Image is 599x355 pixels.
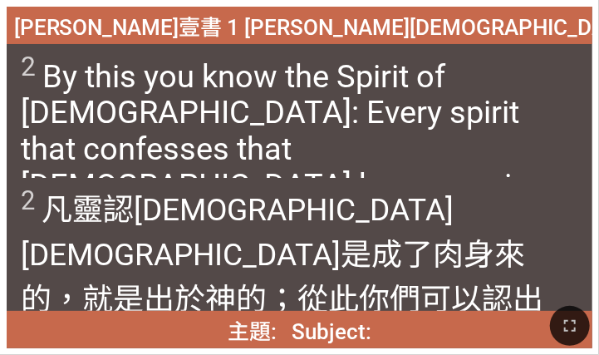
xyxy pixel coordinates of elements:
span: By this you know the Spirit of [DEMOGRAPHIC_DATA]: Every spirit that confesses that [DEMOGRAPHIC_... [21,52,578,241]
sup: 2 [21,185,35,216]
sup: 2 [21,52,36,82]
